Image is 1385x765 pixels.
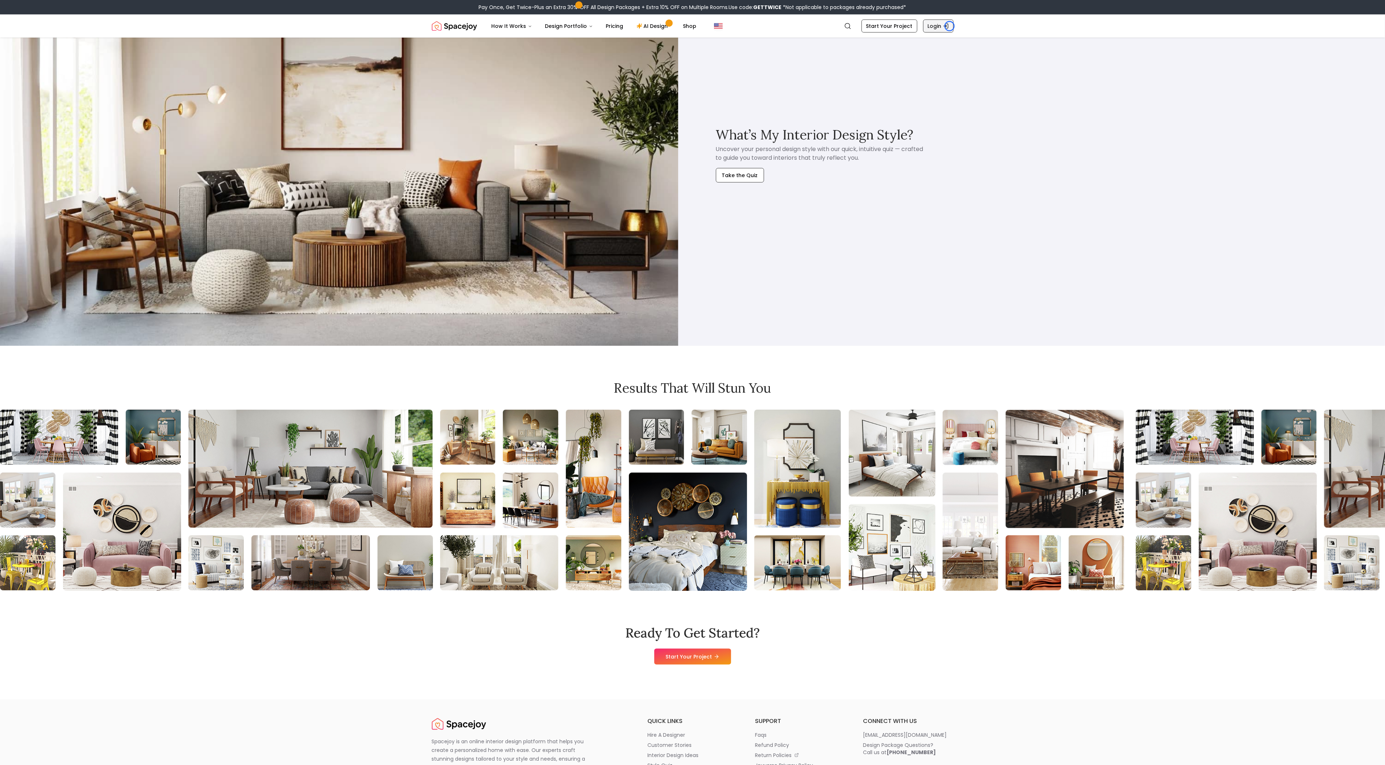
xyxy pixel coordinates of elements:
a: interior design ideas [647,752,738,759]
a: AI Design [631,19,676,33]
a: Pricing [600,19,629,33]
a: [EMAIL_ADDRESS][DOMAIN_NAME] [863,731,954,739]
img: Spacejoy Logo [432,717,486,731]
p: faqs [755,731,767,739]
a: Start Your Project [654,649,731,665]
h2: Results that will stun you [432,381,954,395]
span: Use code: [729,4,782,11]
h2: Ready To Get Started? [625,626,760,640]
a: Start Your Project [862,20,917,33]
a: Take the Quiz [716,162,764,183]
p: refund policy [755,741,789,749]
a: Login [923,20,954,33]
a: refund policy [755,741,846,749]
h3: What’s My Interior Design Style? [716,128,914,142]
h6: connect with us [863,717,954,726]
a: customer stories [647,741,738,749]
p: Uncover your personal design style with our quick, intuitive quiz — crafted to guide you toward i... [716,145,925,162]
a: Shop [677,19,702,33]
h6: support [755,717,846,726]
a: faqs [755,731,846,739]
img: Spacejoy Logo [432,19,477,33]
h6: quick links [647,717,738,726]
a: Spacejoy [432,19,477,33]
b: [PHONE_NUMBER] [887,749,936,756]
div: Design Package Questions? Call us at [863,741,936,756]
button: Take the Quiz [716,168,764,183]
a: Spacejoy [432,717,486,731]
p: return policies [755,752,792,759]
span: *Not applicable to packages already purchased* [782,4,906,11]
button: How It Works [486,19,538,33]
a: Design Package Questions?Call us at[PHONE_NUMBER] [863,741,954,756]
nav: Global [432,14,954,38]
a: hire a designer [647,731,738,739]
button: Design Portfolio [539,19,599,33]
p: hire a designer [647,731,685,739]
p: customer stories [647,741,692,749]
p: [EMAIL_ADDRESS][DOMAIN_NAME] [863,731,947,739]
img: United States [714,22,723,30]
div: Pay Once, Get Twice-Plus an Extra 30% OFF All Design Packages + Extra 10% OFF on Multiple Rooms. [479,4,906,11]
a: return policies [755,752,846,759]
b: GETTWICE [754,4,782,11]
p: interior design ideas [647,752,698,759]
nav: Main [486,19,702,33]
